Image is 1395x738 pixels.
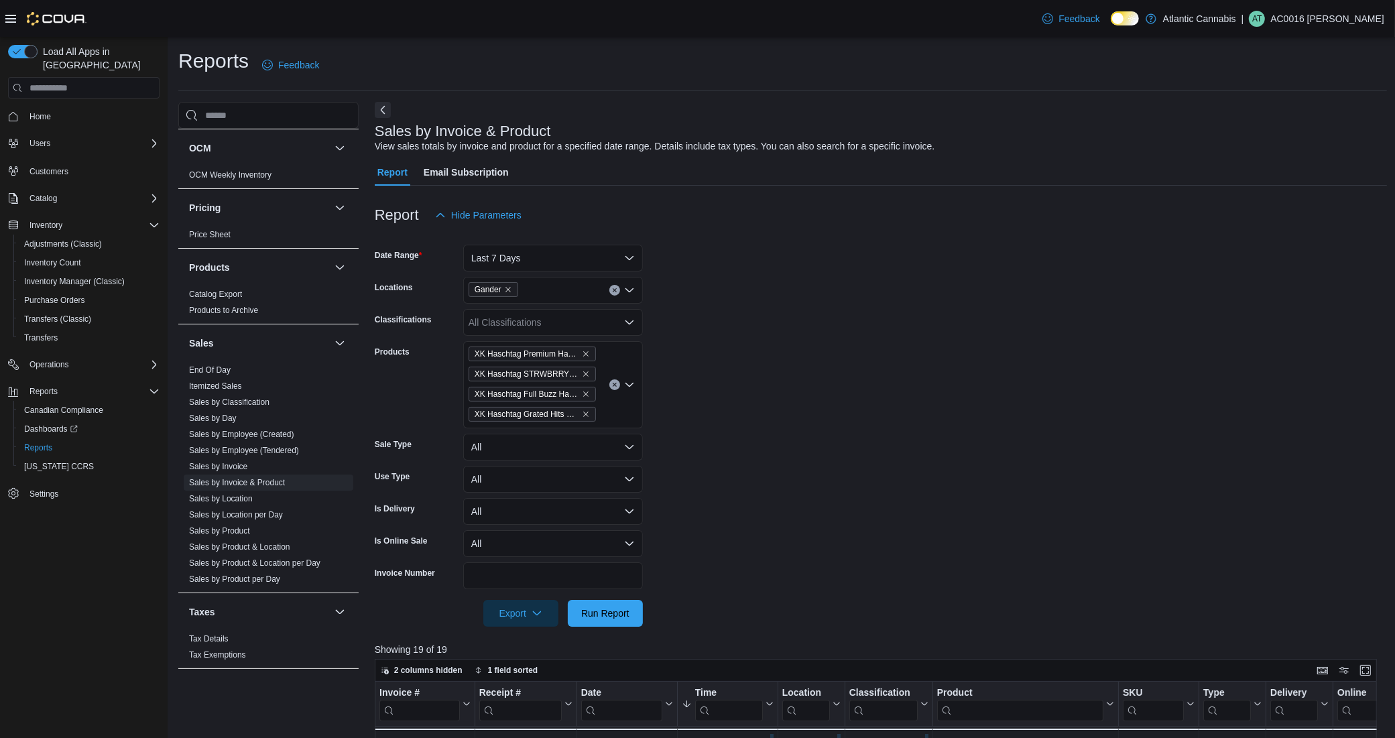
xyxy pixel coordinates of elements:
[479,687,572,721] button: Receipt #
[782,687,830,721] div: Location
[479,687,562,700] div: Receipt #
[581,687,662,721] div: Date
[469,407,596,422] span: XK Haschtag Grated Hits Hash - 2g
[682,687,774,721] button: Time
[19,330,160,346] span: Transfers
[19,440,58,456] a: Reports
[19,273,130,290] a: Inventory Manager (Classic)
[178,48,249,74] h1: Reports
[24,276,125,287] span: Inventory Manager (Classic)
[24,135,160,151] span: Users
[475,387,579,401] span: XK Haschtag Full Buzz Hash - 3g
[375,471,410,482] label: Use Type
[1337,687,1385,700] div: Online
[13,438,165,457] button: Reports
[1270,687,1318,721] div: Delivery
[29,111,51,122] span: Home
[189,141,211,155] h3: OCM
[29,489,58,499] span: Settings
[463,434,643,460] button: All
[189,605,329,619] button: Taxes
[1123,687,1184,721] div: SKU URL
[257,52,324,78] a: Feedback
[189,201,221,214] h3: Pricing
[24,190,62,206] button: Catalog
[13,457,165,476] button: [US_STATE] CCRS
[24,239,102,249] span: Adjustments (Classic)
[189,462,247,471] a: Sales by Invoice
[1111,25,1111,26] span: Dark Mode
[24,109,56,125] a: Home
[3,161,165,180] button: Customers
[189,429,294,440] span: Sales by Employee (Created)
[479,687,562,721] div: Receipt # URL
[377,159,408,186] span: Report
[189,170,271,180] span: OCM Weekly Inventory
[1270,687,1318,700] div: Delivery
[24,486,64,502] a: Settings
[189,477,285,488] span: Sales by Invoice & Product
[3,134,165,153] button: Users
[13,291,165,310] button: Purchase Orders
[29,138,50,149] span: Users
[189,381,242,391] span: Itemized Sales
[375,314,432,325] label: Classifications
[488,665,538,676] span: 1 field sorted
[29,359,69,370] span: Operations
[19,402,109,418] a: Canadian Compliance
[24,295,85,306] span: Purchase Orders
[581,687,662,700] div: Date
[13,272,165,291] button: Inventory Manager (Classic)
[24,383,63,399] button: Reports
[189,230,231,239] a: Price Sheet
[469,347,596,361] span: XK Haschtag Premium Hash - 2g
[24,383,160,399] span: Reports
[1037,5,1105,32] a: Feedback
[24,332,58,343] span: Transfers
[379,687,460,721] div: Invoice #
[24,442,52,453] span: Reports
[189,558,320,568] span: Sales by Product & Location per Day
[937,687,1103,721] div: Product
[189,478,285,487] a: Sales by Invoice & Product
[19,330,63,346] a: Transfers
[38,45,160,72] span: Load All Apps in [GEOGRAPHIC_DATA]
[375,643,1387,656] p: Showing 19 of 19
[624,379,635,390] button: Open list of options
[189,336,214,350] h3: Sales
[469,367,596,381] span: XK Haschtag STRWBRRY Hash - 2g
[1315,662,1331,678] button: Keyboard shortcuts
[13,328,165,347] button: Transfers
[189,289,242,300] span: Catalog Export
[463,530,643,557] button: All
[1270,687,1329,721] button: Delivery
[13,310,165,328] button: Transfers (Classic)
[24,217,160,233] span: Inventory
[1357,662,1374,678] button: Enter fullscreen
[1203,687,1251,700] div: Type
[189,445,299,456] span: Sales by Employee (Tendered)
[189,634,229,643] a: Tax Details
[849,687,918,700] div: Classification
[189,414,237,423] a: Sales by Day
[189,446,299,455] a: Sales by Employee (Tendered)
[29,193,57,204] span: Catalog
[475,347,579,361] span: XK Haschtag Premium Hash - 2g
[782,687,830,700] div: Location
[189,141,329,155] button: OCM
[189,526,250,536] span: Sales by Product
[475,367,579,381] span: XK Haschtag STRWBRRY Hash - 2g
[483,600,558,627] button: Export
[189,461,247,472] span: Sales by Invoice
[1241,11,1244,27] p: |
[189,542,290,552] span: Sales by Product & Location
[189,650,246,660] span: Tax Exemptions
[475,283,501,296] span: Gander
[695,687,763,721] div: Time
[1058,12,1099,25] span: Feedback
[189,397,269,407] a: Sales by Classification
[189,261,230,274] h3: Products
[375,207,419,223] h3: Report
[24,405,103,416] span: Canadian Compliance
[24,217,68,233] button: Inventory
